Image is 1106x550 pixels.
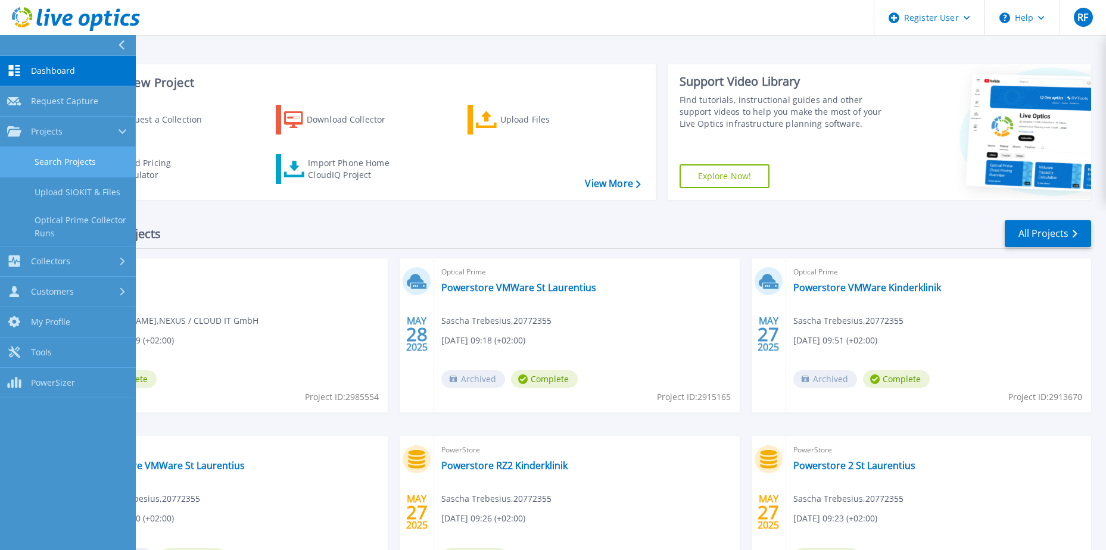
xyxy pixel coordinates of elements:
span: RF [1077,12,1088,22]
span: Sascha Trebesius , 20772355 [441,314,552,327]
div: Request a Collection [119,108,214,132]
a: All Projects [1005,220,1091,247]
div: Upload Files [500,108,596,132]
span: Archived [793,370,857,388]
div: Support Video Library [680,74,895,89]
a: View More [585,178,640,189]
span: PowerStore [441,443,732,457]
span: 27 [758,507,779,517]
div: Cloud Pricing Calculator [117,157,212,181]
span: [DATE] 09:18 (+02:00) [441,334,525,347]
span: Archived [441,370,505,388]
span: Optical Prime [793,265,1084,279]
span: PowerSizer [31,377,75,388]
a: Cloud Pricing Calculator [85,154,217,184]
span: Optical Prime [90,443,381,457]
a: Powerstore VMWare Kinderklinik [793,282,941,293]
span: Sascha Trebesius , 20772355 [90,492,200,505]
span: PowerStore [793,443,1084,457]
span: Project ID: 2915165 [657,390,731,404]
a: Powerstore VMWare St Laurentius [90,460,245,471]
span: [DATE] 09:23 (+02:00) [793,512,877,525]
a: Explore Now! [680,164,770,188]
a: Powerstore 2 St Laurentius [793,460,915,471]
span: Tools [31,347,52,358]
a: Upload Files [468,105,600,135]
div: MAY 2025 [757,312,780,356]
span: Optical Prime [90,265,381,279]
div: Import Phone Home CloudIQ Project [308,157,401,181]
span: [DATE] 09:51 (+02:00) [793,334,877,347]
span: 28 [406,329,428,339]
span: Project ID: 2913670 [1008,390,1082,404]
span: [PERSON_NAME] , NEXUS / CLOUD IT GmbH [90,314,258,327]
a: Powerstore VMWare St Laurentius [441,282,596,293]
div: MAY 2025 [406,490,428,534]
a: Download Collector [276,105,409,135]
span: 27 [406,507,428,517]
span: Collectors [31,256,70,267]
span: Dashboard [31,65,75,76]
span: My Profile [31,317,70,327]
span: [DATE] 09:26 (+02:00) [441,512,525,525]
span: Optical Prime [441,265,732,279]
span: Sascha Trebesius , 20772355 [793,492,904,505]
a: Powerstore RZ2 Kinderklinik [441,460,568,471]
a: Request a Collection [85,105,217,135]
div: Download Collector [307,108,402,132]
span: Projects [31,126,63,137]
span: Customers [31,286,74,297]
span: Sascha Trebesius , 20772355 [793,314,904,327]
div: MAY 2025 [757,490,780,534]
div: MAY 2025 [406,312,428,356]
span: Complete [863,370,930,388]
span: Sascha Trebesius , 20772355 [441,492,552,505]
span: Request Capture [31,96,98,107]
span: Complete [511,370,578,388]
span: 27 [758,329,779,339]
span: Project ID: 2985554 [305,390,379,404]
div: Find tutorials, instructional guides and other support videos to help you make the most of your L... [680,94,895,130]
h3: Start a New Project [85,76,640,89]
